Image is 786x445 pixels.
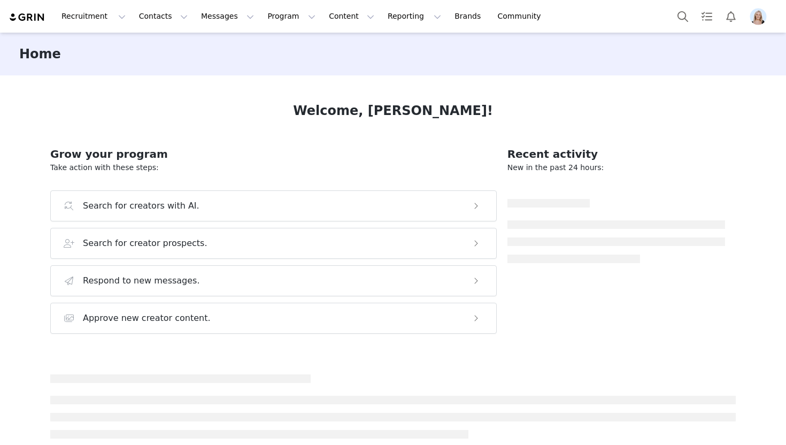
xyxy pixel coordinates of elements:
a: Tasks [695,4,719,28]
button: Approve new creator content. [50,303,497,334]
h2: Grow your program [50,146,497,162]
button: Search [671,4,695,28]
h3: Home [19,44,61,64]
h2: Recent activity [507,146,725,162]
button: Reporting [381,4,448,28]
button: Notifications [719,4,743,28]
h3: Search for creator prospects. [83,237,207,250]
p: Take action with these steps: [50,162,497,173]
h1: Welcome, [PERSON_NAME]! [293,101,493,120]
button: Search for creators with AI. [50,190,497,221]
button: Contacts [133,4,194,28]
img: grin logo [9,12,46,22]
p: New in the past 24 hours: [507,162,725,173]
button: Content [322,4,381,28]
h3: Respond to new messages. [83,274,200,287]
button: Profile [743,8,777,25]
button: Search for creator prospects. [50,228,497,259]
h3: Approve new creator content. [83,312,211,325]
button: Respond to new messages. [50,265,497,296]
img: f80c52dd-2235-41a6-9d2f-4759e133f372.png [750,8,767,25]
h3: Search for creators with AI. [83,200,199,212]
button: Program [261,4,322,28]
a: Community [491,4,552,28]
a: Brands [448,4,490,28]
button: Recruitment [55,4,132,28]
button: Messages [195,4,260,28]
